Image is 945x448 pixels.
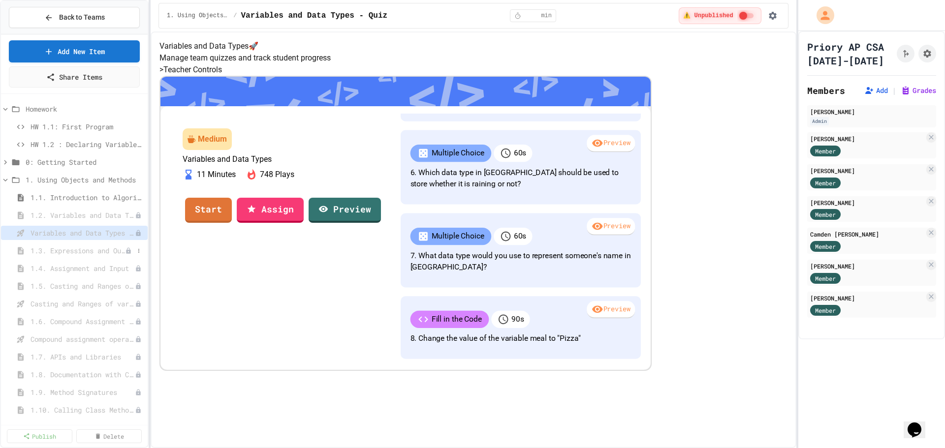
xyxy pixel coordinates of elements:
[514,231,526,242] p: 60 s
[76,429,142,443] a: Delete
[815,306,836,315] span: Member
[807,84,845,97] h2: Members
[683,12,733,20] span: ⚠️ Unpublished
[135,371,142,378] div: Unpublished
[815,242,836,251] span: Member
[31,405,135,415] span: 1.10. Calling Class Methods
[31,210,135,220] span: 1.2. Variables and Data Types
[587,218,635,236] div: Preview
[810,117,829,125] div: Admin
[31,299,135,309] span: Casting and Ranges of variables - Quiz
[807,40,893,67] h1: Priory AP CSA [DATE]-[DATE]
[410,250,631,273] p: 7. What data type would you use to represent someone's name in [GEOGRAPHIC_DATA]?
[309,198,381,223] a: Preview
[806,4,837,27] div: My Account
[7,429,72,443] a: Publish
[31,121,144,132] span: HW 1.1: First Program
[897,45,914,62] button: Click to see fork details
[864,86,888,95] button: Add
[260,169,294,180] p: 748 Plays
[815,274,836,283] span: Member
[892,85,897,96] span: |
[810,262,924,270] div: [PERSON_NAME]
[918,45,936,62] button: Assignment Settings
[815,179,836,187] span: Member
[432,148,484,159] p: Multiple Choice
[26,157,144,167] span: 0: Getting Started
[31,334,135,344] span: Compound assignment operators - Quiz
[167,12,229,20] span: 1. Using Objects and Methods
[185,198,232,223] a: Start
[810,230,924,239] div: Camden [PERSON_NAME]
[587,301,635,319] div: Preview
[59,12,105,23] span: Back to Teams
[26,104,144,114] span: Homework
[159,40,787,52] h4: Variables and Data Types 🚀
[541,12,552,20] span: min
[815,210,836,219] span: Member
[135,354,142,360] div: Unpublished
[135,407,142,414] div: Unpublished
[159,64,787,76] h5: > Teacher Controls
[135,230,142,237] div: Unpublished
[810,294,924,302] div: [PERSON_NAME]
[134,246,144,256] button: More options
[432,314,482,326] p: Fill in the Code
[233,12,237,20] span: /
[135,265,142,272] div: Unpublished
[183,155,381,164] p: Variables and Data Types
[410,333,631,345] p: 8. Change the value of the variable meal to "Pizza"
[159,52,787,64] p: Manage team quizzes and track student progress
[26,175,144,185] span: 1. Using Objects and Methods
[679,7,761,24] div: ⚠️ Students cannot see this content! Click the toggle to publish it and make it visible to your c...
[31,245,125,256] span: 1.3. Expressions and Output [New]
[31,281,135,291] span: 1.5. Casting and Ranges of Values
[815,147,836,155] span: Member
[135,212,142,219] div: Unpublished
[810,198,924,207] div: [PERSON_NAME]
[31,316,135,327] span: 1.6. Compound Assignment Operators
[135,300,142,307] div: Unpublished
[197,169,236,180] p: 11 Minutes
[237,198,304,223] a: Assign
[135,318,142,325] div: Unpublished
[135,389,142,396] div: Unpublished
[9,7,140,28] button: Back to Teams
[901,86,936,95] button: Grades
[810,107,933,116] div: [PERSON_NAME]
[241,10,387,22] span: Variables and Data Types - Quiz
[432,231,484,242] p: Multiple Choice
[31,369,135,380] span: 1.8. Documentation with Comments and Preconditions
[31,263,135,273] span: 1.4. Assignment and Input
[135,336,142,343] div: Unpublished
[410,167,631,190] p: 6. Which data type in [GEOGRAPHIC_DATA] should be used to store whether it is raining or not?
[810,166,924,175] div: [PERSON_NAME]
[31,139,144,149] span: HW 1.2 : Declaring Variables and Data Types
[31,387,135,397] span: 1.9. Method Signatures
[587,135,635,152] div: Preview
[125,247,132,254] div: Unpublished
[904,409,935,438] iframe: chat widget
[31,352,135,362] span: 1.7. APIs and Libraries
[511,314,524,326] p: 90 s
[135,283,142,290] div: Unpublished
[198,133,227,145] div: Medium
[810,134,924,143] div: [PERSON_NAME]
[9,66,140,88] a: Share Items
[514,148,526,159] p: 60 s
[31,192,144,203] span: 1.1. Introduction to Algorithms, Programming, and Compilers
[9,40,140,62] a: Add New Item
[31,228,135,238] span: Variables and Data Types - Quiz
